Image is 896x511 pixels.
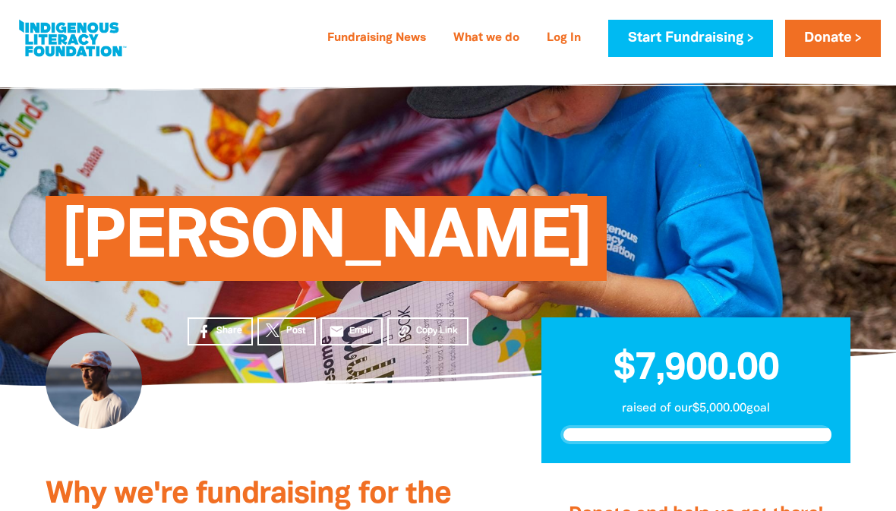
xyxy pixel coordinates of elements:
span: Post [286,324,305,338]
span: Email [349,324,372,338]
i: email [329,323,345,339]
a: Share [188,317,253,345]
a: Log In [538,27,590,51]
span: Copy Link [416,324,458,338]
a: Fundraising News [318,27,435,51]
p: raised of our $5,000.00 goal [560,399,831,418]
a: Donate [785,20,881,57]
span: [PERSON_NAME] [61,207,592,281]
a: Post [257,317,316,345]
button: Copy Link [387,317,469,345]
span: Share [216,324,242,338]
span: $7,900.00 [614,352,779,386]
a: emailEmail [320,317,383,345]
a: What we do [444,27,528,51]
a: Start Fundraising [608,20,772,57]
